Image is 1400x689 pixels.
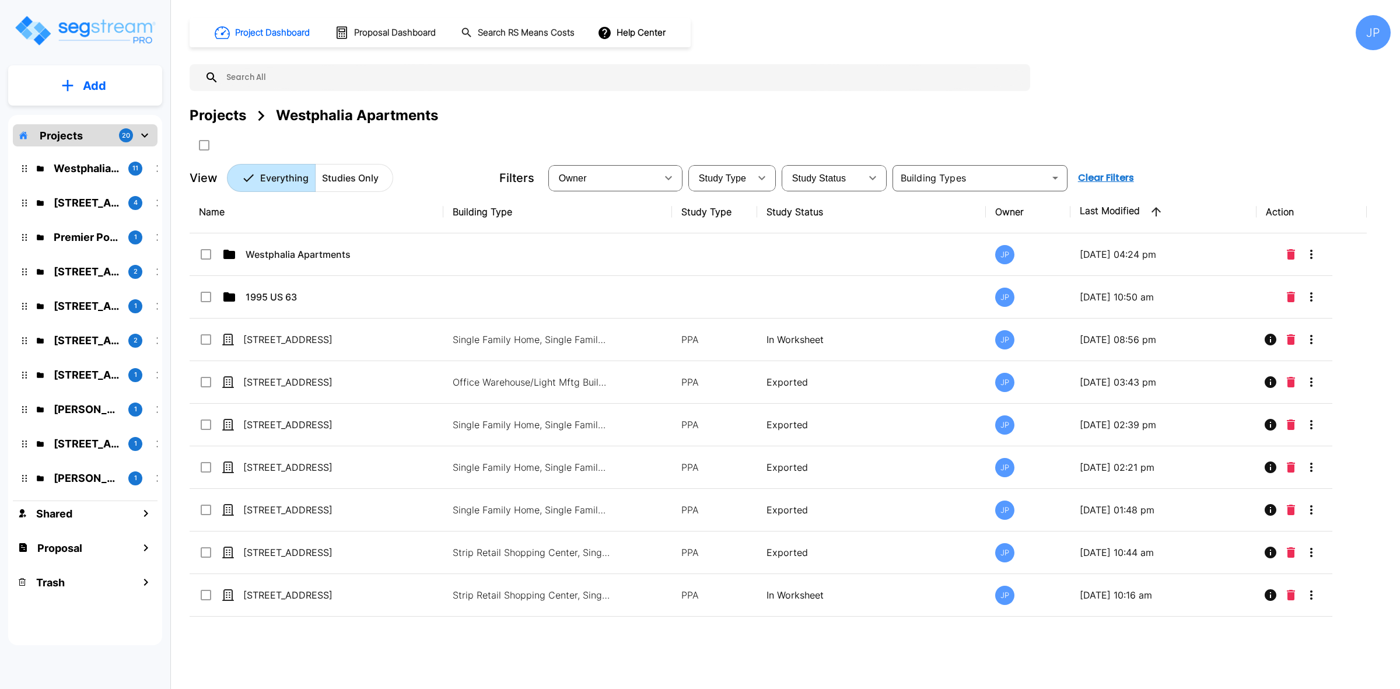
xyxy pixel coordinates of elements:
p: 2 [134,267,138,277]
p: In Worksheet [766,333,977,347]
p: PPA [681,333,747,347]
button: More-Options [1300,328,1323,351]
button: Info [1259,456,1282,479]
button: Info [1259,541,1282,564]
div: JP [995,330,1014,349]
p: Office Warehouse/Light Mftg Building, Commercial Property Site [453,375,610,389]
p: Single Family Home, Single Family Home Site [453,503,610,517]
button: Info [1259,370,1282,394]
p: 66-68 Trenton St [54,298,119,314]
button: Delete [1282,285,1300,309]
button: Delete [1282,498,1300,522]
button: Clear Filters [1073,166,1139,190]
div: Projects [190,105,246,126]
p: Exported [766,503,977,517]
th: Owner [986,191,1070,233]
p: 1 [134,439,137,449]
th: Action [1256,191,1367,233]
button: Delete [1282,413,1300,436]
div: JP [995,245,1014,264]
input: Building Types [896,170,1045,186]
div: JP [995,288,1014,307]
p: PPA [681,418,747,432]
p: 1 [134,232,137,242]
button: More-Options [1300,456,1323,479]
div: JP [995,501,1014,520]
div: Select [551,162,657,194]
button: Info [1259,583,1282,607]
th: Name [190,191,443,233]
button: Project Dashboard [210,20,316,46]
p: Filters [499,169,534,187]
p: Exported [766,545,977,559]
button: More-Options [1300,541,1323,564]
div: JP [995,543,1014,562]
p: PPA [681,545,747,559]
p: Premier Pools [54,229,119,245]
p: [DATE] 02:39 pm [1080,418,1247,432]
p: Ed Alberts #2 [54,470,119,486]
h1: Trash [36,575,65,590]
button: More-Options [1300,413,1323,436]
p: [STREET_ADDRESS] [243,375,360,389]
p: 4 [134,198,138,208]
p: Westphalia Apartments [54,160,119,176]
p: [DATE] 10:16 am [1080,588,1247,602]
p: [STREET_ADDRESS] [243,545,360,559]
span: Study Status [792,173,846,183]
p: 1 [134,473,137,483]
p: Studies Only [322,171,379,185]
button: Delete [1282,456,1300,479]
p: PPA [681,375,747,389]
p: [STREET_ADDRESS] [243,503,360,517]
button: Help Center [595,22,670,44]
div: JP [1356,15,1391,50]
p: 1 [134,301,137,311]
p: Add [83,77,106,95]
p: PPA [681,503,747,517]
button: Delete [1282,541,1300,564]
div: Select [691,162,750,194]
p: 2 [134,335,138,345]
p: 21904 Marine View Drive South [54,436,119,452]
button: Delete [1282,583,1300,607]
h1: Proposal [37,540,82,556]
span: Owner [559,173,587,183]
p: Everything [260,171,309,185]
div: JP [995,373,1014,392]
p: [DATE] 03:43 pm [1080,375,1247,389]
p: Exported [766,375,977,389]
p: Single Family Home, Single Family Home Site [453,460,610,474]
p: [STREET_ADDRESS] [243,333,360,347]
p: PPA [681,460,747,474]
th: Building Type [443,191,672,233]
span: Study Type [699,173,746,183]
button: Add [8,69,162,103]
button: Search RS Means Costs [456,22,581,44]
p: [DATE] 04:24 pm [1080,247,1247,261]
button: More-Options [1300,370,1323,394]
p: 287 Summit Ave [54,333,119,348]
th: Study Status [757,191,986,233]
p: PPA [681,588,747,602]
p: [DATE] 08:56 pm [1080,333,1247,347]
input: Search All [219,64,1024,91]
h1: Proposal Dashboard [354,26,436,40]
p: Single Family Home, Single Family Home Site [453,418,610,432]
img: Logo [13,14,156,47]
p: [DATE] 02:21 pm [1080,460,1247,474]
th: Last Modified [1070,191,1256,233]
button: More-Options [1300,243,1323,266]
p: Westphalia Apartments [246,247,362,261]
p: [DATE] 10:44 am [1080,545,1247,559]
div: JP [995,586,1014,605]
button: More-Options [1300,498,1323,522]
button: Info [1259,498,1282,522]
p: [STREET_ADDRESS] [243,418,360,432]
button: Delete [1282,370,1300,394]
button: Open [1047,170,1063,186]
p: Exported [766,418,977,432]
p: 11 [132,163,138,173]
p: Single Family Home, Single Family Home Site [453,333,610,347]
button: More-Options [1300,583,1323,607]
